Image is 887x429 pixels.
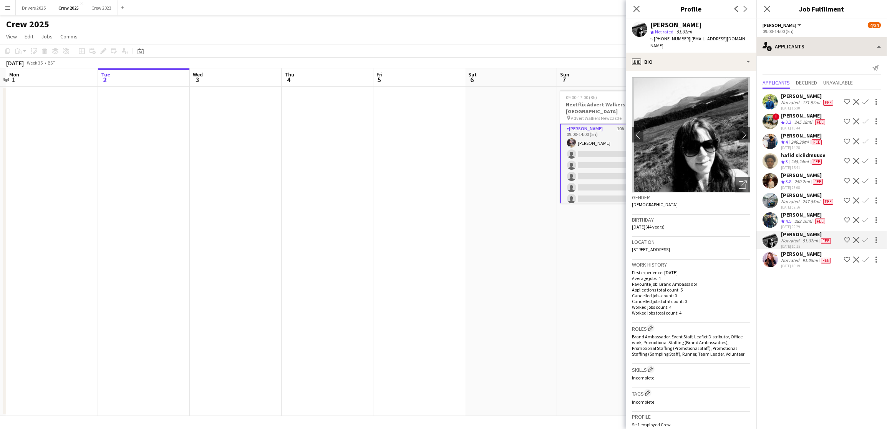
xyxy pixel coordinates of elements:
[468,71,477,78] span: Sat
[16,0,52,15] button: Drivers 2025
[193,71,203,78] span: Wed
[786,119,791,125] span: 3.2
[560,124,646,363] app-card-role: [PERSON_NAME]10A1/2009:00-14:00 (5h)[PERSON_NAME]
[632,389,750,397] h3: Tags
[650,22,702,28] div: [PERSON_NAME]
[632,310,750,316] p: Worked jobs total count: 4
[376,71,383,78] span: Fri
[781,238,801,244] div: Not rated
[815,119,825,125] span: Fee
[781,106,835,111] div: [DATE] 15:38
[781,172,824,179] div: [PERSON_NAME]
[781,231,832,238] div: [PERSON_NAME]
[6,33,17,40] span: View
[811,179,824,185] div: Crew has different fees then in role
[632,77,750,192] img: Crew avatar or photo
[57,31,81,41] a: Comms
[571,115,622,121] span: Advert Walkers Newcastle
[823,80,853,85] span: Unavailable
[632,298,750,304] p: Cancelled jobs total count: 0
[632,261,750,268] h3: Work history
[812,139,822,145] span: Fee
[868,22,881,28] span: 4/24
[786,159,788,164] span: 3
[632,375,750,381] p: Incomplete
[812,159,822,165] span: Fee
[793,218,814,225] div: 282.16mi
[22,31,36,41] a: Edit
[100,75,110,84] span: 2
[781,257,801,263] div: Not rated
[560,90,646,204] app-job-card: 09:00-17:00 (8h)4/24Nextflix Advert Walkers [GEOGRAPHIC_DATA] Advert Walkers Newcastle4 Roles[PER...
[375,75,383,84] span: 5
[650,36,690,41] span: t. [PHONE_NUMBER]
[632,239,750,245] h3: Location
[632,413,750,420] h3: Profile
[632,194,750,201] h3: Gender
[781,145,823,150] div: [DATE] 14:28
[773,113,779,120] span: !
[781,192,835,199] div: [PERSON_NAME]
[632,247,670,252] span: [STREET_ADDRESS]
[9,71,19,78] span: Mon
[25,33,33,40] span: Edit
[756,4,887,14] h3: Job Fulfilment
[801,257,819,263] div: 91.05mi
[801,199,822,205] div: 247.85mi
[85,0,118,15] button: Crew 2023
[821,258,831,263] span: Fee
[823,199,833,205] span: Fee
[821,238,831,244] span: Fee
[781,205,835,210] div: [DATE] 02:56
[48,60,55,66] div: BST
[559,75,569,84] span: 7
[781,99,801,106] div: Not rated
[38,31,56,41] a: Jobs
[675,29,693,35] span: 91.02mi
[60,33,78,40] span: Comms
[810,159,823,165] div: Crew has different fees then in role
[25,60,45,66] span: Week 35
[801,99,822,106] div: 171.92mi
[632,224,665,230] span: [DATE] (44 years)
[813,179,823,185] span: Fee
[781,132,823,139] div: [PERSON_NAME]
[467,75,477,84] span: 6
[796,80,817,85] span: Declined
[655,29,673,35] span: Not rated
[814,119,827,126] div: Crew has different fees then in role
[786,218,791,224] span: 4.5
[3,31,20,41] a: View
[756,37,887,56] div: Applicants
[52,0,85,15] button: Crew 2025
[763,80,790,85] span: Applicants
[566,94,597,100] span: 09:00-17:00 (8h)
[632,324,750,332] h3: Roles
[819,238,832,244] div: Crew has different fees then in role
[786,139,788,145] span: 4
[793,119,814,126] div: 245.18mi
[815,219,825,224] span: Fee
[793,179,811,185] div: 250.2mi
[814,218,827,225] div: Crew has different fees then in role
[781,126,827,131] div: [DATE] 16:44
[781,263,832,268] div: [DATE] 16:19
[632,270,750,275] p: First experience: [DATE]
[632,202,678,207] span: [DEMOGRAPHIC_DATA]
[626,4,756,14] h3: Profile
[632,422,750,427] p: Self-employed Crew
[781,211,827,218] div: [PERSON_NAME]
[560,101,646,115] h3: Nextflix Advert Walkers [GEOGRAPHIC_DATA]
[285,71,294,78] span: Thu
[781,112,827,119] div: [PERSON_NAME]
[632,293,750,298] p: Cancelled jobs count: 0
[284,75,294,84] span: 4
[6,18,49,30] h1: Crew 2025
[650,36,748,48] span: | [EMAIL_ADDRESS][DOMAIN_NAME]
[789,139,810,146] div: 246.38mi
[632,275,750,281] p: Average jobs: 4
[632,216,750,223] h3: Birthday
[781,185,824,190] div: [DATE] 23:08
[781,250,832,257] div: [PERSON_NAME]
[822,99,835,106] div: Crew has different fees then in role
